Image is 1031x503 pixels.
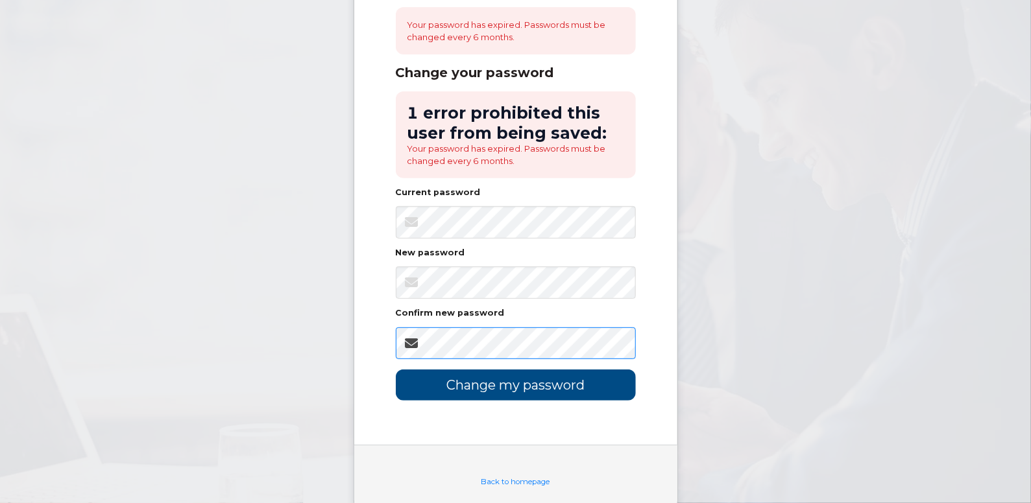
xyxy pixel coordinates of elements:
[481,477,550,486] a: Back to homepage
[396,309,505,318] label: Confirm new password
[396,189,481,197] label: Current password
[396,249,465,257] label: New password
[396,369,636,400] input: Change my password
[407,143,624,167] li: Your password has expired. Passwords must be changed every 6 months.
[407,103,624,143] h2: 1 error prohibited this user from being saved:
[396,7,636,54] div: Your password has expired. Passwords must be changed every 6 months.
[396,65,636,81] div: Change your password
